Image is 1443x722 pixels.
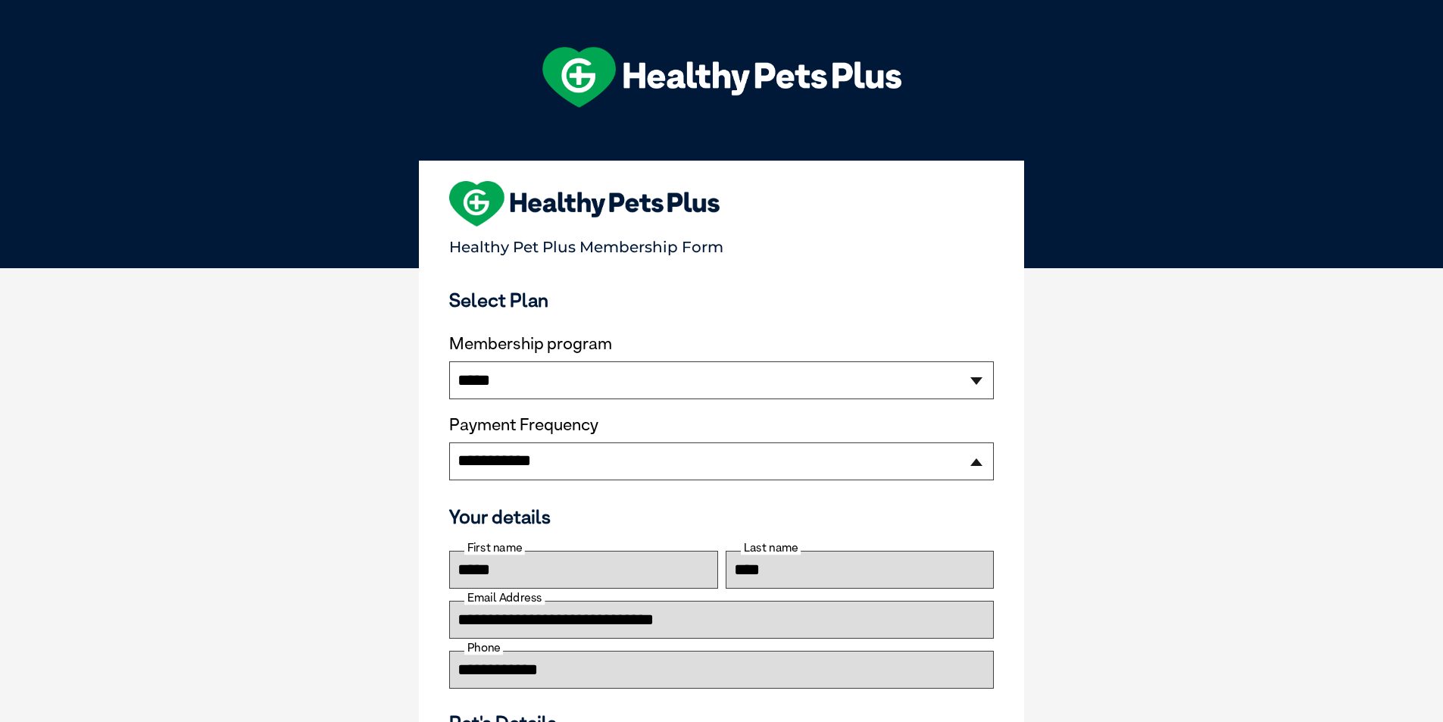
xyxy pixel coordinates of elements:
[741,541,801,555] label: Last name
[449,334,994,354] label: Membership program
[542,47,901,108] img: hpp-logo-landscape-green-white.png
[464,641,503,655] label: Phone
[464,591,545,605] label: Email Address
[449,505,994,528] h3: Your details
[449,231,994,256] p: Healthy Pet Plus Membership Form
[449,289,994,311] h3: Select Plan
[449,415,598,435] label: Payment Frequency
[449,181,720,227] img: heart-shape-hpp-logo-large.png
[464,541,525,555] label: First name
